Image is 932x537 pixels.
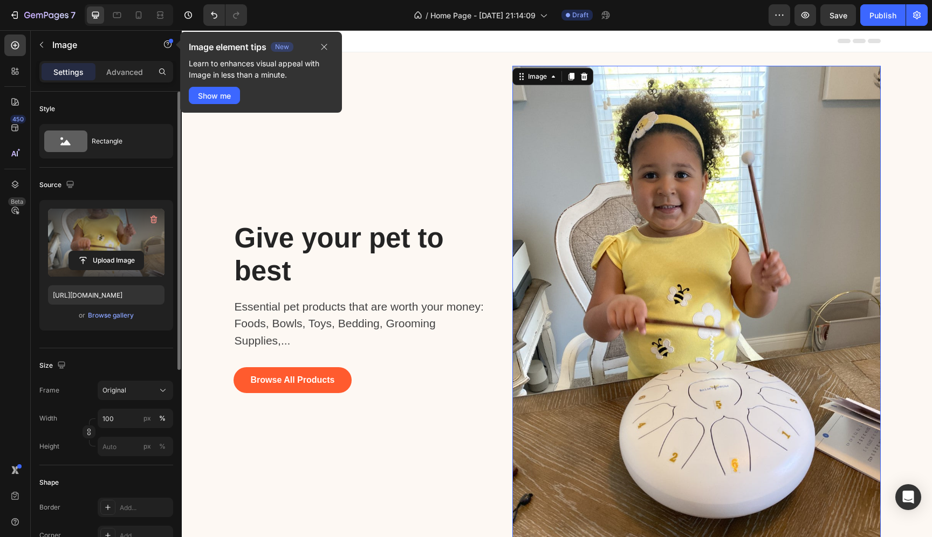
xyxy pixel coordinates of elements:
span: / [426,10,428,21]
button: % [141,440,154,453]
div: Open Intercom Messenger [895,484,921,510]
span: Original [102,385,126,395]
div: % [159,442,166,451]
div: Source [39,178,77,192]
img: Alt Image [331,36,699,526]
div: px [143,442,151,451]
div: % [159,414,166,423]
label: Width [39,414,57,423]
div: Add... [120,503,170,513]
label: Height [39,442,59,451]
button: Original [98,381,173,400]
div: Style [39,104,55,114]
div: Border [39,502,60,512]
div: 450 [10,115,26,123]
span: Home Page - [DATE] 21:14:09 [430,10,536,21]
div: Rectangle [92,129,157,154]
p: 7 [71,9,76,22]
button: Browse gallery [87,310,134,321]
span: Save [830,11,847,20]
button: Save [820,4,856,26]
div: Size [39,359,68,373]
iframe: Design area [182,30,932,537]
button: Upload Image [68,251,144,270]
button: Publish [860,4,906,26]
label: Frame [39,385,59,395]
div: Publish [869,10,896,21]
div: Beta [8,197,26,206]
span: Draft [572,10,588,20]
div: Shape [39,478,59,487]
input: px% [98,409,173,428]
p: Settings [53,66,84,78]
input: px% [98,437,173,456]
button: px [156,412,169,425]
p: Advanced [106,66,143,78]
div: px [143,414,151,423]
button: px [156,440,169,453]
button: % [141,412,154,425]
p: Image [52,38,144,51]
span: or [79,309,85,322]
input: https://example.com/image.jpg [48,285,165,305]
div: Image [344,42,367,51]
div: Undo/Redo [203,4,247,26]
button: 7 [4,4,80,26]
div: Browse gallery [88,311,134,320]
